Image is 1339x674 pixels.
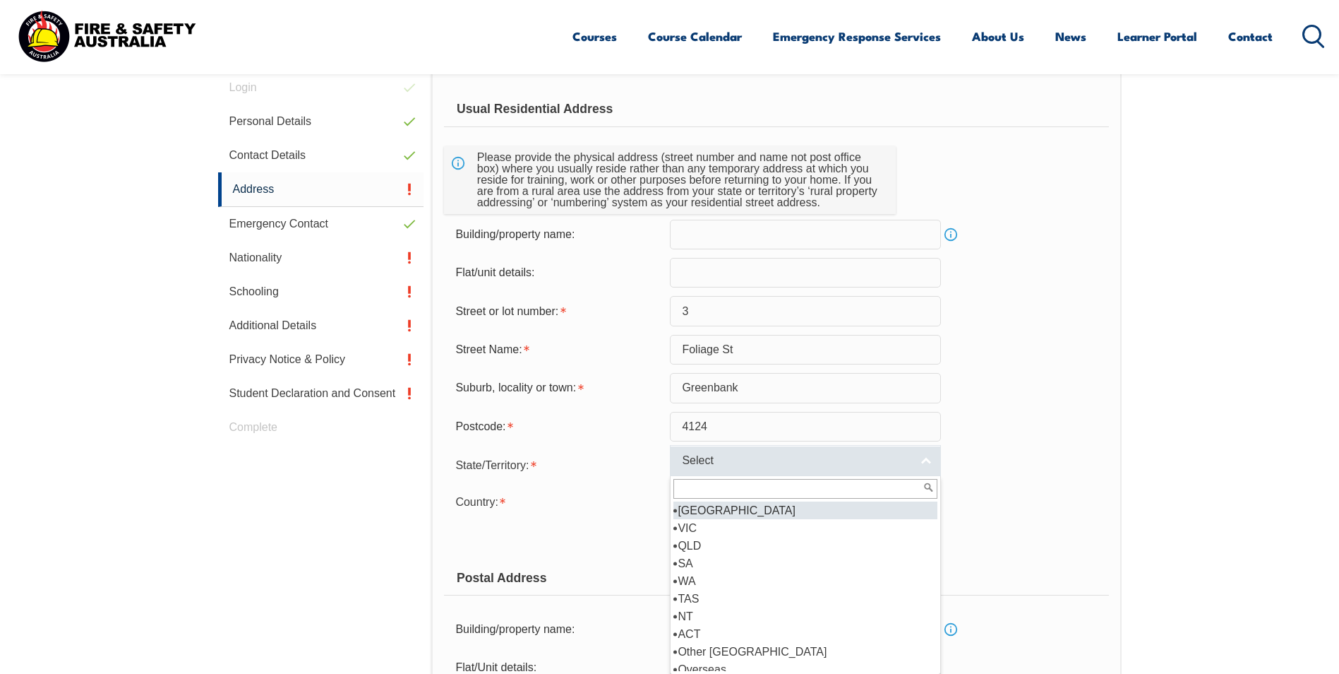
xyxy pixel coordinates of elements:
a: Learner Portal [1117,18,1197,55]
li: VIC [673,519,937,537]
a: Contact Details [218,138,424,172]
a: Schooling [218,275,424,309]
div: Flat/unit details: [444,259,670,286]
a: Emergency Contact [218,207,424,241]
li: [GEOGRAPHIC_DATA] [673,502,937,519]
div: Postcode is required. [444,413,670,440]
a: News [1055,18,1086,55]
li: QLD [673,537,937,555]
li: ACT [673,625,937,643]
li: TAS [673,590,937,608]
a: Info [941,620,961,639]
div: Suburb, locality or town is required. [444,374,670,401]
span: State/Territory: [455,459,529,471]
li: SA [673,555,937,572]
a: Additional Details [218,309,424,343]
div: Building/property name: [444,221,670,248]
li: Other [GEOGRAPHIC_DATA] [673,643,937,661]
span: Country: [455,496,498,508]
div: Please provide the physical address (street number and name not post office box) where you usuall... [472,146,885,214]
div: Usual Residential Address [444,92,1108,127]
a: About Us [972,18,1024,55]
a: Personal Details [218,105,424,138]
div: Postal Address [444,560,1108,596]
a: Student Declaration and Consent [218,377,424,410]
li: WA [673,572,937,590]
a: Courses [572,18,617,55]
a: Nationality [218,241,424,275]
a: Emergency Response Services [773,18,941,55]
div: State/Territory is required. [444,450,670,478]
a: Course Calendar [648,18,742,55]
a: Info [941,225,961,244]
div: Building/property name: [444,616,670,643]
a: Contact [1228,18,1273,55]
li: NT [673,608,937,625]
a: Privacy Notice & Policy [218,343,424,377]
a: Address [218,172,424,207]
div: Street Name is required. [444,336,670,363]
div: Country is required. [444,487,670,515]
span: Select [682,454,911,468]
div: Street or lot number is required. [444,297,670,324]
